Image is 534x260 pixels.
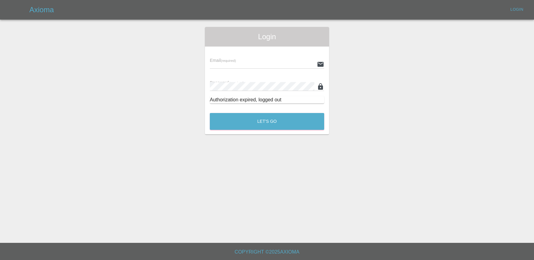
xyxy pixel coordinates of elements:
small: (required) [221,59,236,62]
span: Login [210,32,324,42]
div: Authorization expired, logged out [210,96,324,104]
h5: Axioma [29,5,54,15]
h6: Copyright © 2025 Axioma [5,248,529,256]
span: Password [210,80,244,85]
button: Let's Go [210,113,324,130]
small: (required) [229,81,244,85]
span: Email [210,58,236,63]
a: Login [507,5,527,14]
